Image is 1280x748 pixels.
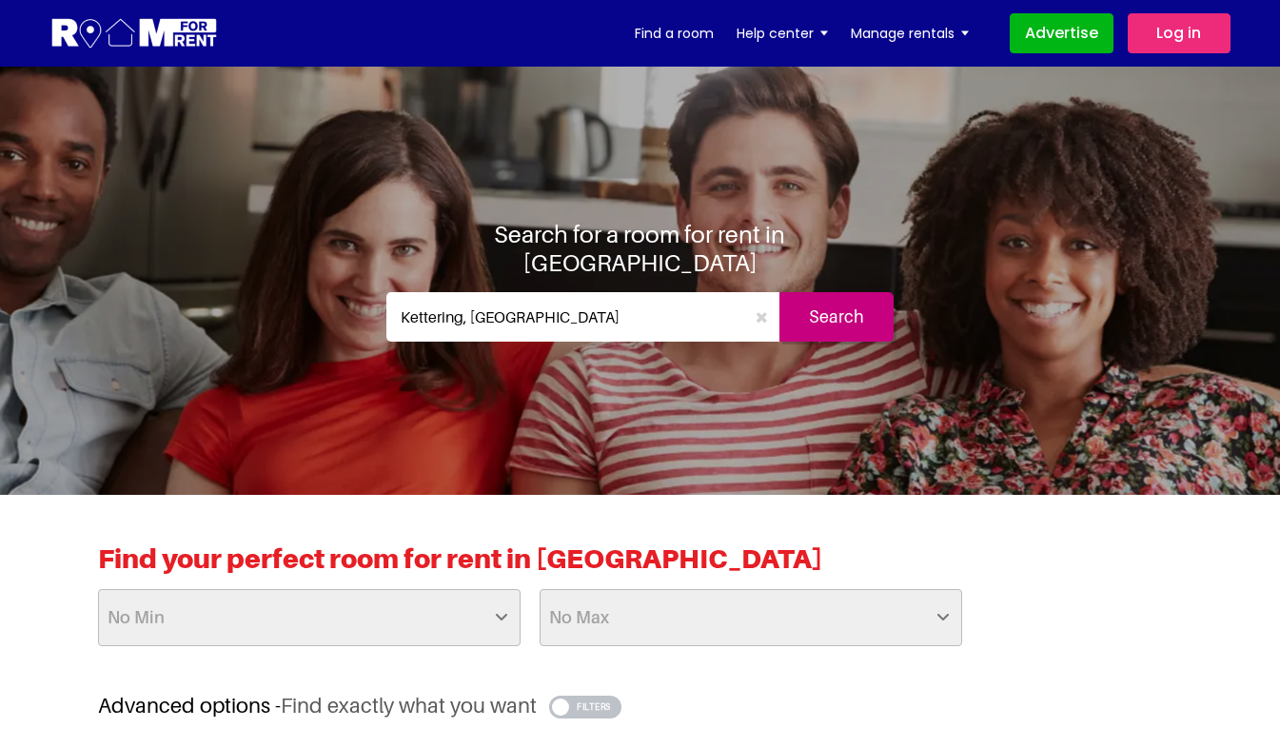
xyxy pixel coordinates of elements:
[1128,13,1231,53] a: Log in
[851,19,969,48] a: Manage rentals
[1010,13,1113,53] a: Advertise
[635,19,714,48] a: Find a room
[281,693,537,718] span: Find exactly what you want
[98,693,1183,718] h3: Advanced options -
[779,292,894,342] input: Search
[98,542,1183,589] h2: Find your perfect room for rent in [GEOGRAPHIC_DATA]
[50,16,219,51] img: Logo for Room for Rent, featuring a welcoming design with a house icon and modern typography
[386,292,745,342] input: Where do you want to live. Search by town or postcode
[386,220,895,277] h1: Search for a room for rent in [GEOGRAPHIC_DATA]
[737,19,828,48] a: Help center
